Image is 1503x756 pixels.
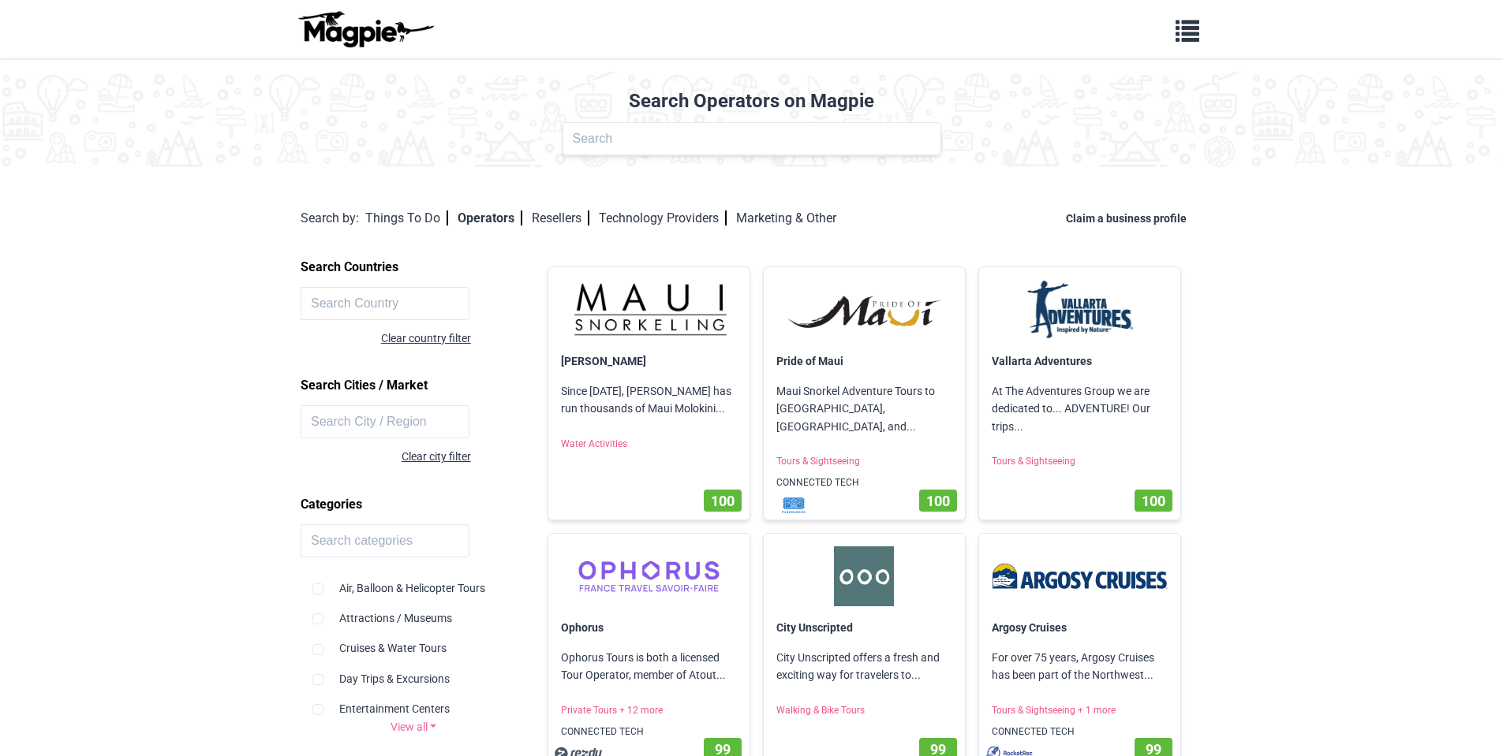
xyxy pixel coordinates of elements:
[992,280,1168,340] img: Vallarta Adventures logo
[563,122,941,155] input: Search
[776,355,843,367] a: Pride of Maui
[764,469,965,497] p: CONNECTED TECH
[312,627,514,657] div: Cruises & Water Tours
[548,697,750,724] p: Private Tours + 12 more
[1142,493,1165,509] span: 100
[301,330,471,347] div: Clear country filter
[312,657,514,687] div: Day Trips & Excursions
[301,372,526,399] h2: Search Cities / Market
[561,355,646,367] a: [PERSON_NAME]
[301,287,469,320] input: Search Country
[548,430,750,458] p: Water Activities
[301,405,469,438] input: Search City / Region
[979,370,1180,448] p: At The Adventures Group we are dedicated to... ADVENTURE! Our trips...
[979,636,1180,697] p: For over 75 years, Argosy Cruises has been part of the Northwest...
[301,491,526,518] h2: Categories
[992,355,1092,367] a: Vallarta Adventures
[979,718,1180,746] p: CONNECTED TECH
[992,621,1067,634] a: Argosy Cruises
[301,254,526,281] h2: Search Countries
[764,697,965,724] p: Walking & Bike Tours
[312,687,514,717] div: Entertainment Centers
[711,493,735,509] span: 100
[301,524,469,557] input: Search categories
[9,90,1494,113] h2: Search Operators on Magpie
[764,448,965,475] p: Tours & Sightseeing
[776,621,853,634] a: City Unscripted
[301,208,359,229] div: Search by:
[770,497,817,513] img: mf1jrhtrrkrdcsvakxwt.svg
[548,718,750,746] p: CONNECTED TECH
[561,280,737,340] img: Maui Snorkeling logo
[458,210,522,225] a: Operators
[926,493,950,509] span: 100
[301,448,471,465] div: Clear city filter
[736,210,836,225] a: Marketing & Other
[561,621,604,634] a: Ophorus
[548,370,750,430] p: Since [DATE], [PERSON_NAME] has run thousands of Maui Molokini...
[312,567,514,597] div: Air, Balloon & Helicopter Tours
[1066,212,1193,225] a: Claim a business profile
[776,280,952,340] img: Pride of Maui logo
[764,636,965,697] p: City Unscripted offers a fresh and exciting way for travelers to...
[979,448,1180,475] p: Tours & Sightseeing
[764,370,965,448] p: Maui Snorkel Adventure Tours to [GEOGRAPHIC_DATA], [GEOGRAPHIC_DATA], and...
[548,636,750,697] p: Ophorus Tours is both a licensed Tour Operator, member of Atout...
[312,597,514,627] div: Attractions / Museums
[992,546,1168,606] img: Argosy Cruises logo
[294,10,436,48] img: logo-ab69f6fb50320c5b225c76a69d11143b.png
[532,210,589,225] a: Resellers
[979,697,1180,724] p: Tours & Sightseeing + 1 more
[301,718,526,736] a: View all
[599,210,727,225] a: Technology Providers
[365,210,448,225] a: Things To Do
[561,546,737,606] img: Ophorus logo
[776,546,952,606] img: City Unscripted logo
